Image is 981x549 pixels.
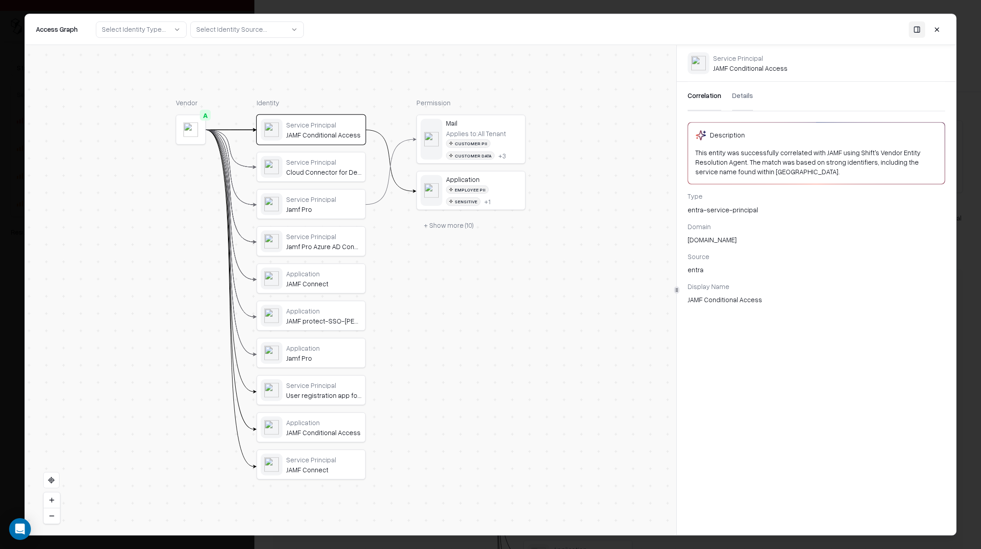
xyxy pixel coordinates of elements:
[484,197,490,206] div: + 1
[102,25,166,34] div: Select Identity Type...
[286,131,362,139] div: JAMF Conditional Access
[286,343,362,352] div: Application
[416,217,481,233] button: + Show more (10)
[446,197,481,206] div: Sensitive
[691,56,706,70] img: entra
[446,119,521,127] div: Mail
[286,195,362,203] div: Service Principal
[286,279,362,288] div: JAMF Connect
[446,139,490,148] div: Customer PII
[257,98,366,108] div: Identity
[713,54,788,73] div: JAMF Conditional Access
[176,98,206,108] div: Vendor
[190,21,304,38] button: Select Identity Source...
[688,192,945,201] div: Type
[695,148,937,176] div: This entity was successfully correlated with JAMF using Shift's Vendor Entity Resolution Agent. T...
[713,54,788,62] div: Service Principal
[416,98,525,108] div: Permission
[446,175,521,183] div: Application
[498,151,506,159] button: +3
[446,151,495,160] div: Customer Data
[732,82,753,111] button: Details
[286,391,362,399] div: User registration app for Device Compliance
[286,418,362,426] div: Application
[688,222,945,231] div: Domain
[286,269,362,277] div: Application
[286,455,362,463] div: Service Principal
[688,282,945,291] div: Display Name
[286,466,362,474] div: JAMF Connect
[286,168,362,176] div: Cloud Connector for Device Compliance
[286,381,362,389] div: Service Principal
[688,295,945,305] div: JAMF Conditional Access
[286,242,362,250] div: Jamf Pro Azure AD Connector
[446,185,489,194] div: Employee PII
[286,157,362,166] div: Service Principal
[196,25,267,34] div: Select Identity Source...
[286,354,362,362] div: Jamf Pro
[36,25,78,34] div: Access Graph
[688,82,721,111] button: Correlation
[286,232,362,240] div: Service Principal
[688,205,945,215] div: entra-service-principal
[688,252,945,261] div: Source
[710,131,745,140] div: Description
[446,129,506,137] div: Applies to: All Tenant
[498,151,506,159] div: + 3
[200,110,211,121] div: A
[286,317,362,325] div: JAMF protect-SSO-[PERSON_NAME]-0168028
[286,205,362,213] div: Jamf Pro
[286,428,362,436] div: JAMF Conditional Access
[688,265,945,274] div: entra
[286,306,362,314] div: Application
[286,120,362,128] div: Service Principal
[484,197,490,206] button: +1
[96,21,187,38] button: Select Identity Type...
[688,235,945,245] div: [DOMAIN_NAME]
